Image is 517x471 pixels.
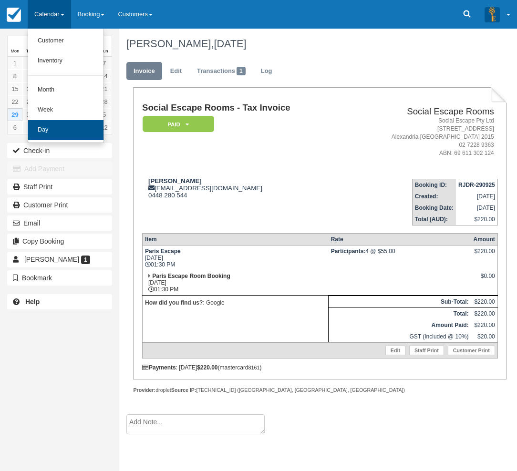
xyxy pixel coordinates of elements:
th: Created: [412,191,456,202]
th: Total (AUD): [412,214,456,225]
a: Paid [142,115,211,133]
a: [PERSON_NAME] 1 [7,252,112,267]
th: Sub-Total: [329,296,471,307]
button: Email [7,215,112,231]
td: [DATE] 01:30 PM [142,270,328,296]
button: Bookmark [7,270,112,286]
a: 29 [8,108,22,121]
a: 14 [97,70,112,82]
p: : Google [145,298,326,307]
a: 7 [97,57,112,70]
h2: Social Escape Rooms [350,107,494,117]
a: 8 [8,70,22,82]
td: GST (Included @ 10%) [329,331,471,343]
a: Transactions1 [190,62,253,81]
th: Booking Date: [412,202,456,214]
strong: Participants [331,248,366,255]
strong: [PERSON_NAME] [148,177,202,184]
a: Staff Print [7,179,112,195]
td: [DATE] [456,191,497,202]
button: Copy Booking [7,234,112,249]
div: $220.00 [473,248,495,262]
a: 1 [8,57,22,70]
th: Mon [8,46,22,57]
a: Edit [385,346,405,355]
a: 9 [22,70,37,82]
a: Customer [28,31,103,51]
a: Log [254,62,279,81]
a: 16 [22,82,37,95]
div: : [DATE] (mastercard ) [142,364,498,371]
th: Tue [22,46,37,57]
td: [DATE] [456,202,497,214]
button: Add Payment [7,161,112,176]
div: [EMAIL_ADDRESS][DOMAIN_NAME] 0448 280 544 [142,177,346,199]
a: Day [28,120,103,140]
th: Amount [471,233,497,245]
td: $220.00 [471,296,497,307]
th: Rate [329,233,471,245]
span: 1 [237,67,246,75]
a: 2 [22,57,37,70]
strong: Paris Escape [145,248,181,255]
ul: Calendar [28,29,104,143]
a: Customer Print [448,346,495,355]
strong: How did you find us? [145,299,203,306]
strong: Source IP: [171,387,196,393]
address: Social Escape Pty Ltd [STREET_ADDRESS] Alexandria [GEOGRAPHIC_DATA] 2015 02 7228 9363 ABN: 69 611... [350,117,494,158]
th: Item [142,233,328,245]
a: 12 [97,121,112,134]
small: 8161 [248,365,260,370]
a: Month [28,80,103,100]
a: Invoice [126,62,162,81]
a: 30 [22,108,37,121]
a: 23 [22,95,37,108]
strong: RJDR-290925 [458,182,495,188]
td: $220.00 [456,214,497,225]
strong: Paris Escape Room Booking [152,273,230,279]
a: Inventory [28,51,103,71]
td: $220.00 [471,319,497,331]
span: 1 [81,256,90,264]
a: 15 [8,82,22,95]
a: Week [28,100,103,120]
a: Help [7,294,112,309]
th: Total: [329,307,471,319]
span: [DATE] [214,38,246,50]
th: Booking ID: [412,179,456,191]
a: Edit [163,62,189,81]
em: Paid [143,116,214,133]
strong: Payments [142,364,176,371]
th: Sun [97,46,112,57]
div: droplet [TECHNICAL_ID] ([GEOGRAPHIC_DATA], [GEOGRAPHIC_DATA], [GEOGRAPHIC_DATA]) [133,387,507,394]
div: $0.00 [473,273,495,287]
td: $20.00 [471,331,497,343]
a: Customer Print [7,197,112,213]
h1: [PERSON_NAME], [126,38,500,50]
a: 6 [8,121,22,134]
b: Help [25,298,40,306]
h1: Social Escape Rooms - Tax Invoice [142,103,346,113]
a: 28 [97,95,112,108]
td: [DATE] 01:30 PM [142,245,328,270]
strong: Provider: [133,387,155,393]
a: 7 [22,121,37,134]
a: 21 [97,82,112,95]
td: 4 @ $55.00 [329,245,471,270]
img: A3 [485,7,500,22]
th: Amount Paid: [329,319,471,331]
td: $220.00 [471,307,497,319]
a: Staff Print [409,346,444,355]
a: 5 [97,108,112,121]
span: [PERSON_NAME] [24,256,79,263]
img: checkfront-main-nav-mini-logo.png [7,8,21,22]
strong: $220.00 [197,364,217,371]
button: Check-in [7,143,112,158]
a: 22 [8,95,22,108]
